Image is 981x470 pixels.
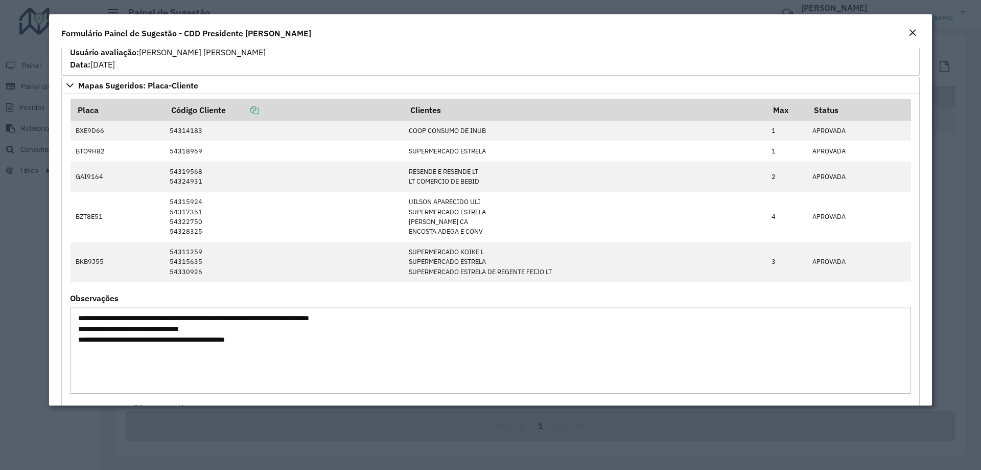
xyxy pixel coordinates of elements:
td: COOP CONSUMO DE INUB [404,121,766,141]
td: RESENDE E RESENDE LT LT COMERCIO DE BEBID [404,162,766,192]
td: BTO9H82 [71,141,165,161]
td: 54319568 54324931 [165,162,404,192]
span: Não Atendida Automaticamente [PERSON_NAME] [PERSON_NAME] [DATE] [70,403,266,438]
td: BZT8E51 [71,192,165,242]
td: APROVADA [807,192,911,242]
td: SUPERMERCADO ESTRELA [404,141,766,161]
td: 54311259 54315635 54330926 [165,242,404,282]
strong: Data: [70,59,90,70]
td: APROVADA [807,121,911,141]
td: APROVADA [807,162,911,192]
td: APROVADA [807,141,911,161]
td: 1 [766,141,807,161]
td: 2 [766,162,807,192]
strong: Usuário avaliação: [70,47,139,57]
td: 54314183 [165,121,404,141]
td: 1 [766,121,807,141]
span: Não Atendida Automaticamente [PERSON_NAME] [PERSON_NAME] [DATE] [70,35,266,70]
td: BXE9D66 [71,121,165,141]
span: Mapas Sugeridos: Placa-Cliente [78,81,198,89]
td: SUPERMERCADO KOIKE L SUPERMERCADO ESTRELA SUPERMERCADO ESTRELA DE REGENTE FEIJO LT [404,242,766,282]
a: Copiar [226,105,259,115]
h4: Formulário Painel de Sugestão - CDD Presidente [PERSON_NAME] [61,27,311,39]
td: 4 [766,192,807,242]
label: Observações [70,292,119,304]
th: Max [766,99,807,120]
td: GAI9164 [71,162,165,192]
a: Mapas Sugeridos: Placa-Cliente [61,77,920,94]
td: APROVADA [807,242,911,282]
em: Fechar [908,29,917,37]
td: 54315924 54317351 54322750 54328325 [165,192,404,242]
td: UILSON APARECIDO ULI SUPERMERCADO ESTRELA [PERSON_NAME] CA ENCOSTA ADEGA E CONV [404,192,766,242]
th: Código Cliente [165,99,404,120]
td: 54318969 [165,141,404,161]
strong: Status: [70,403,97,413]
button: Close [905,27,920,40]
div: Mapas Sugeridos: Placa-Cliente [61,94,920,444]
td: 3 [766,242,807,282]
th: Status [807,99,911,120]
td: BKB9J55 [71,242,165,282]
th: Placa [71,99,165,120]
th: Clientes [404,99,766,120]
